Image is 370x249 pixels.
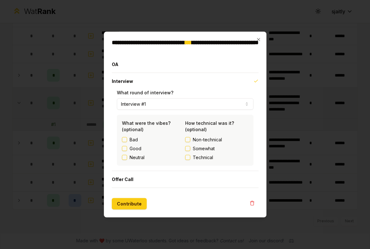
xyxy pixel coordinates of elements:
button: Somewhat [185,146,190,151]
button: OA [112,56,259,73]
label: Bad [130,137,138,143]
button: Non-technical [185,137,190,142]
label: What were the vibes? (optional) [122,120,171,132]
button: Offer Call [112,171,259,188]
label: Good [130,145,141,152]
span: Non-technical [193,137,222,143]
button: Contribute [112,198,147,210]
label: How technical was it? (optional) [185,120,234,132]
label: Neutral [130,154,145,161]
button: Technical [185,155,190,160]
div: Interview [112,90,259,171]
label: What round of interview? [117,90,173,95]
span: Somewhat [193,145,215,152]
span: Technical [193,154,213,161]
button: Interview [112,73,259,90]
